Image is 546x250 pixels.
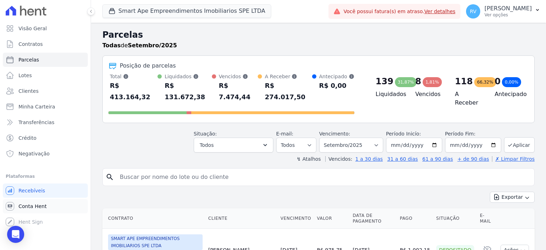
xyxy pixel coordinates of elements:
div: R$ 7.474,44 [219,80,258,103]
span: Contratos [18,41,43,48]
a: Recebíveis [3,183,88,198]
div: A Receber [265,73,312,80]
span: Crédito [18,134,37,142]
div: Antecipado [319,73,354,80]
div: 31,87% [395,77,417,87]
span: SMART APE EMPREENDIMENTOS IMOBILIARIOS SPE LTDA [108,234,203,250]
label: E-mail: [276,131,294,137]
th: Contrato [102,208,205,229]
div: R$ 413.164,32 [110,80,157,103]
h4: Liquidados [376,90,404,99]
span: Lotes [18,72,32,79]
div: 8 [415,76,421,87]
strong: Setembro/2025 [128,42,177,49]
th: Situação [433,208,477,229]
span: Visão Geral [18,25,47,32]
th: Pago [397,208,433,229]
a: Lotes [3,68,88,83]
span: Conta Hent [18,203,47,210]
span: Clientes [18,87,38,95]
h4: Vencidos [415,90,444,99]
strong: Todas [102,42,121,49]
div: R$ 0,00 [319,80,354,91]
span: Parcelas [18,56,39,63]
div: R$ 131.672,38 [165,80,212,103]
label: ↯ Atalhos [296,156,321,162]
div: Posição de parcelas [120,62,176,70]
a: Contratos [3,37,88,51]
h2: Parcelas [102,28,535,41]
label: Vencimento: [319,131,350,137]
div: 1,81% [423,77,442,87]
a: Parcelas [3,53,88,67]
p: [PERSON_NAME] [485,5,532,12]
div: R$ 274.017,50 [265,80,312,103]
div: Total [110,73,157,80]
button: RV [PERSON_NAME] Ver opções [460,1,546,21]
a: 1 a 30 dias [355,156,383,162]
h4: Antecipado [494,90,523,99]
div: Liquidados [165,73,212,80]
label: Período Inicío: [386,131,421,137]
a: ✗ Limpar Filtros [492,156,535,162]
div: Vencidos [219,73,258,80]
a: Negativação [3,147,88,161]
label: Período Fim: [445,130,501,138]
th: Vencimento [278,208,314,229]
div: Plataformas [6,172,85,181]
div: 118 [455,76,473,87]
a: + de 90 dias [457,156,489,162]
a: Crédito [3,131,88,145]
span: Todos [200,141,214,149]
th: Valor [314,208,350,229]
button: Aplicar [504,137,535,153]
th: Cliente [205,208,278,229]
th: Data de Pagamento [350,208,397,229]
span: RV [470,9,477,14]
a: Clientes [3,84,88,98]
span: Negativação [18,150,50,157]
label: Vencidos: [325,156,352,162]
div: 0,00% [502,77,521,87]
a: 31 a 60 dias [387,156,418,162]
a: Visão Geral [3,21,88,36]
div: Open Intercom Messenger [7,226,24,243]
p: de [102,41,177,50]
span: Recebíveis [18,187,45,194]
span: Você possui fatura(s) em atraso. [343,8,455,15]
i: search [106,173,114,181]
a: Minha Carteira [3,100,88,114]
span: Minha Carteira [18,103,55,110]
p: Ver opções [485,12,532,18]
div: 139 [376,76,394,87]
input: Buscar por nome do lote ou do cliente [116,170,531,184]
span: Transferências [18,119,54,126]
h4: A Receber [455,90,483,107]
div: 0 [494,76,500,87]
button: Smart Ape Empreendimentos Imobiliarios SPE LTDA [102,4,271,18]
a: Conta Hent [3,199,88,213]
button: Exportar [490,192,535,203]
button: Todos [194,138,273,153]
a: Transferências [3,115,88,129]
div: 66,32% [474,77,496,87]
a: Ver detalhes [424,9,456,14]
th: E-mail [477,208,498,229]
a: 61 a 90 dias [422,156,453,162]
label: Situação: [194,131,217,137]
